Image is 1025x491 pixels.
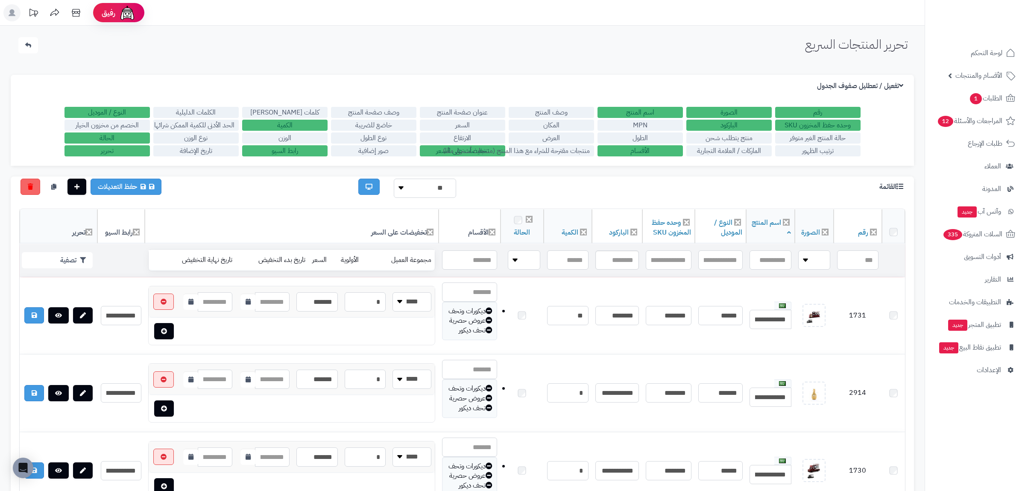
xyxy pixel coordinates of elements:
[447,462,492,471] div: ديكورات وتحف
[834,355,882,432] td: 2914
[447,403,492,413] div: تحف ديكور
[930,269,1020,290] a: التقارير
[930,88,1020,109] a: الطلبات1
[337,250,371,270] td: الأولوية
[930,360,1020,380] a: الإعدادات
[420,107,505,118] label: عنوان صفحة المنتج
[242,120,328,131] label: الكمية
[153,132,239,144] label: نوع الوزن
[331,132,416,144] label: نوع الطول
[447,394,492,403] div: عروض حصرية
[23,4,44,24] a: تحديثات المنصة
[686,120,772,131] label: الباركود
[977,364,1001,376] span: الإعدادات
[597,145,683,156] label: الأقسام
[775,120,861,131] label: وحده حفظ المخزون SKU
[955,70,1002,82] span: الأقسام والمنتجات
[153,145,239,156] label: تاريخ الإضافة
[930,315,1020,335] a: تطبيق المتجرجديد
[968,138,1002,150] span: طلبات الإرجاع
[331,145,416,156] label: صور إضافية
[930,156,1020,176] a: العملاء
[958,206,977,218] span: جديد
[930,43,1020,63] a: لوحة التحكم
[562,227,578,238] a: الكمية
[597,132,683,144] label: الطول
[91,179,161,195] a: حفظ التعديلات
[967,24,1017,42] img: logo-2.png
[930,201,1020,222] a: وآتس آبجديد
[447,481,492,491] div: تحف ديكور
[939,342,958,353] span: جديد
[420,145,505,156] label: تخفيضات على السعر
[158,250,236,270] td: تاريخ نهاية التخفيض
[834,277,882,355] td: 1731
[145,209,439,244] th: تخفيضات على السعر
[937,115,1002,127] span: المراجعات والأسئلة
[242,107,328,118] label: كلمات [PERSON_NAME]
[970,93,982,104] span: 1
[779,459,786,463] img: العربية
[817,82,905,90] h3: تفعيل / تعطليل صفوف الجدول
[943,228,1002,240] span: السلات المتروكة
[309,250,338,270] td: السعر
[97,209,145,244] th: رابط السيو
[331,120,416,131] label: خاضع للضريبة
[984,160,1001,172] span: العملاء
[930,133,1020,154] a: طلبات الإرجاع
[971,47,1002,59] span: لوحة التحكم
[64,120,150,131] label: الخصم من مخزون الخيار
[982,183,1001,195] span: المدونة
[447,306,492,316] div: ديكورات وتحف
[879,183,905,191] h3: القائمة
[447,384,492,394] div: ديكورات وتحف
[775,107,861,118] label: رقم
[686,107,772,118] label: الصورة
[930,111,1020,131] a: المراجعات والأسئلة12
[514,227,530,238] a: الحالة
[597,107,683,118] label: اسم المنتج
[509,107,594,118] label: وصف المنتج
[985,273,1001,285] span: التقارير
[930,247,1020,267] a: أدوات التسويق
[119,4,136,21] img: ai-face.png
[597,120,683,131] label: MPN
[779,381,786,386] img: العربية
[947,319,1001,331] span: تطبيق المتجر
[22,252,93,268] button: تصفية
[949,296,1001,308] span: التطبيقات والخدمات
[102,8,115,18] span: رفيق
[948,320,967,331] span: جديد
[858,227,868,238] a: رقم
[805,37,908,51] h1: تحرير المنتجات السريع
[509,145,594,156] label: منتجات مقترحة للشراء مع هذا المنتج (منتجات تُشترى معًا)
[509,120,594,131] label: المكان
[242,145,328,156] label: رابط السيو
[957,206,1001,218] span: وآتس آب
[331,107,416,118] label: وصف صفحة المنتج
[686,145,772,156] label: الماركات / العلامة التجارية
[801,227,820,238] a: الصورة
[236,250,309,270] td: تاريخ بدء التخفيض
[447,326,492,335] div: تحف ديكور
[775,145,861,156] label: ترتيب الظهور
[930,179,1020,199] a: المدونة
[930,224,1020,244] a: السلات المتروكة335
[779,303,786,308] img: العربية
[943,229,962,240] span: 335
[964,251,1001,263] span: أدوات التسويق
[652,218,691,238] a: وحده حفظ المخزون SKU
[13,458,33,478] div: Open Intercom Messenger
[242,132,328,144] label: الوزن
[420,132,505,144] label: الارتفاع
[609,227,629,238] a: الباركود
[439,209,501,244] th: الأقسام
[371,250,435,270] td: مجموعة العميل
[714,218,742,238] a: النوع / الموديل
[938,341,1001,353] span: تطبيق نقاط البيع
[153,107,239,118] label: الكلمات الدليلية
[64,107,150,118] label: النوع / الموديل
[20,209,97,244] th: تحرير
[938,116,953,127] span: 12
[420,120,505,131] label: السعر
